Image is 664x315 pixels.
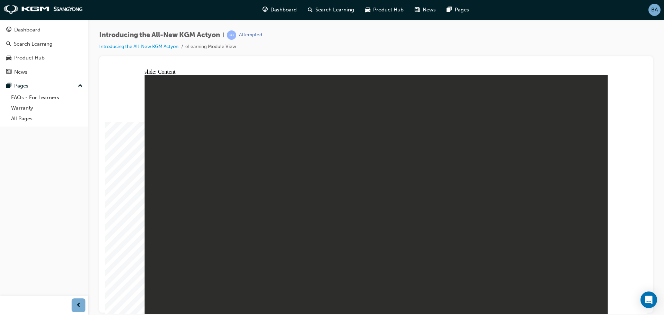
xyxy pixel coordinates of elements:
[447,6,452,14] span: pages-icon
[227,30,236,40] span: learningRecordVerb_ATTEMPT-icon
[14,68,27,76] div: News
[3,80,85,92] button: Pages
[3,66,85,78] a: News
[6,41,11,47] span: search-icon
[6,69,11,75] span: news-icon
[6,55,11,61] span: car-icon
[8,103,85,113] a: Warranty
[3,38,85,50] a: Search Learning
[441,3,474,17] a: pages-iconPages
[239,32,262,38] div: Attempted
[76,301,81,310] span: prev-icon
[8,113,85,124] a: All Pages
[14,82,28,90] div: Pages
[14,40,53,48] div: Search Learning
[185,43,236,51] li: eLearning Module View
[373,6,404,14] span: Product Hub
[14,54,45,62] div: Product Hub
[99,31,220,39] span: Introducing the All-New KGM Actyon
[360,3,409,17] a: car-iconProduct Hub
[6,83,11,89] span: pages-icon
[6,27,11,33] span: guage-icon
[365,6,370,14] span: car-icon
[315,6,354,14] span: Search Learning
[423,6,436,14] span: News
[651,6,658,14] span: BA
[409,3,441,17] a: news-iconNews
[99,44,178,49] a: Introducing the All-New KGM Actyon
[257,3,302,17] a: guage-iconDashboard
[3,52,85,64] a: Product Hub
[308,6,313,14] span: search-icon
[78,82,83,91] span: up-icon
[8,92,85,103] a: FAQs - For Learners
[3,5,83,15] img: kgm
[455,6,469,14] span: Pages
[223,31,224,39] span: |
[3,24,85,36] a: Dashboard
[3,22,85,80] button: DashboardSearch LearningProduct HubNews
[262,6,268,14] span: guage-icon
[302,3,360,17] a: search-iconSearch Learning
[14,26,40,34] div: Dashboard
[640,291,657,308] div: Open Intercom Messenger
[648,4,661,16] button: BA
[270,6,297,14] span: Dashboard
[415,6,420,14] span: news-icon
